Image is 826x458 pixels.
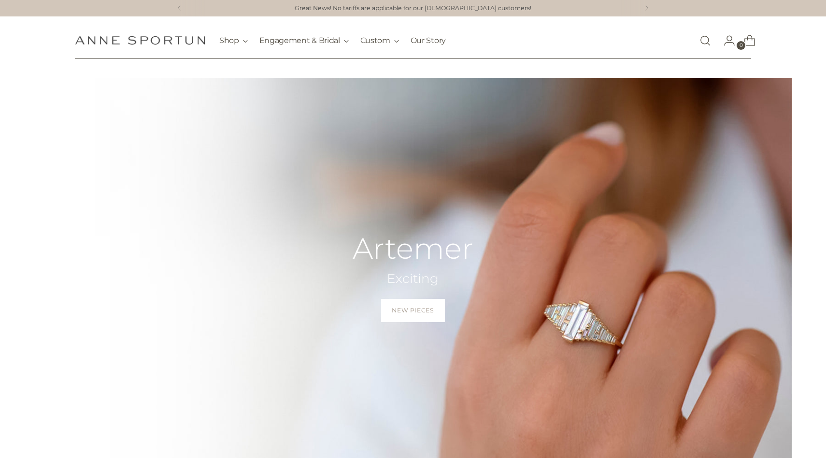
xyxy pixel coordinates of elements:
[360,30,399,51] button: Custom
[295,4,531,13] a: Great News! No tariffs are applicable for our [DEMOGRAPHIC_DATA] customers!
[716,31,735,50] a: Go to the account page
[353,233,473,265] h2: Artemer
[392,306,434,315] span: New Pieces
[737,41,745,50] span: 0
[75,36,205,45] a: Anne Sportun Fine Jewellery
[381,299,444,322] a: New Pieces
[219,30,248,51] button: Shop
[696,31,715,50] a: Open search modal
[353,270,473,287] h2: Exciting
[259,30,349,51] button: Engagement & Bridal
[736,31,755,50] a: Open cart modal
[411,30,446,51] a: Our Story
